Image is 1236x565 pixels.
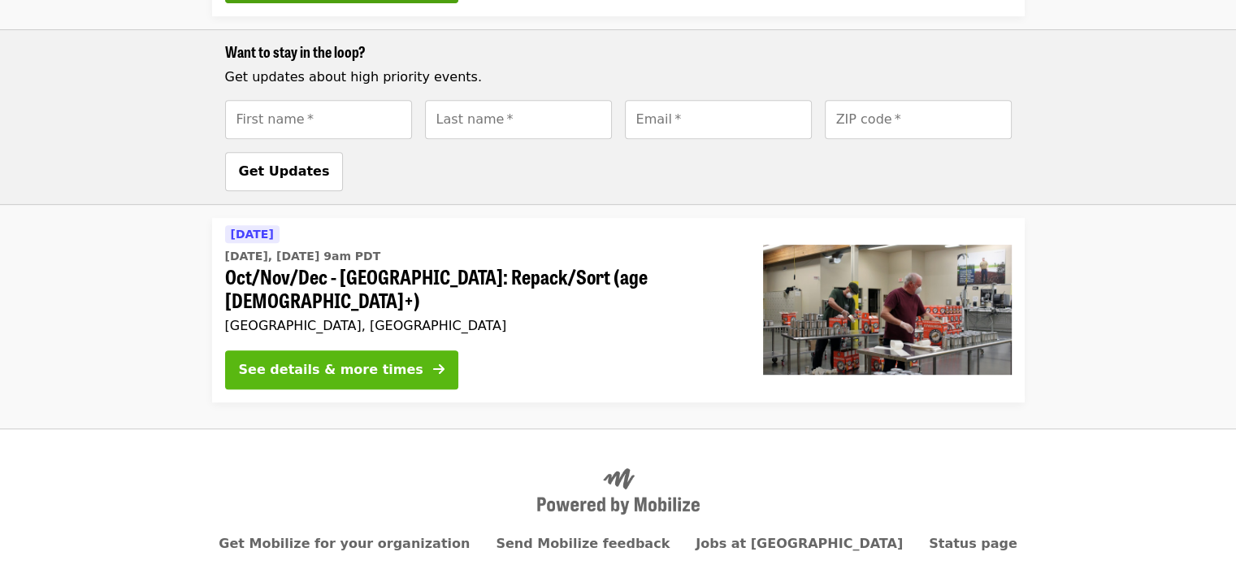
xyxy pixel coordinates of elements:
span: Oct/Nov/Dec - [GEOGRAPHIC_DATA]: Repack/Sort (age [DEMOGRAPHIC_DATA]+) [225,265,737,312]
button: Get Updates [225,152,344,191]
a: Send Mobilize feedback [496,536,670,551]
input: [object Object] [425,100,612,139]
a: Get Mobilize for your organization [219,536,470,551]
div: [GEOGRAPHIC_DATA], [GEOGRAPHIC_DATA] [225,318,737,333]
span: [DATE] [231,228,274,241]
input: [object Object] [225,100,412,139]
div: See details & more times [239,360,423,380]
time: [DATE], [DATE] 9am PDT [225,248,381,265]
img: Powered by Mobilize [537,468,700,515]
img: Oct/Nov/Dec - Portland: Repack/Sort (age 16+) organized by Oregon Food Bank [763,245,1012,375]
nav: Primary footer navigation [225,534,1012,554]
a: Status page [929,536,1017,551]
span: Want to stay in the loop? [225,41,366,62]
i: arrow-right icon [433,362,445,377]
input: [object Object] [825,100,1012,139]
span: Get Updates [239,163,330,179]
button: See details & more times [225,350,458,389]
span: Get updates about high priority events. [225,69,482,85]
a: See details for "Oct/Nov/Dec - Portland: Repack/Sort (age 16+)" [212,218,1025,402]
a: Jobs at [GEOGRAPHIC_DATA] [696,536,903,551]
input: [object Object] [625,100,812,139]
